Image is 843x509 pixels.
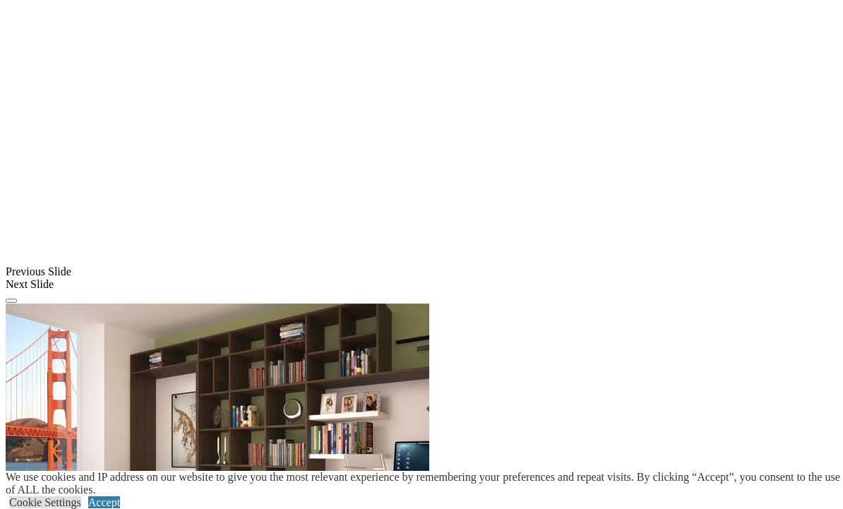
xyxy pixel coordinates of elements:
a: Accept [88,496,120,508]
div: Previous Slide [6,265,837,278]
div: We use cookies and IP address on our website to give you the most relevant experience by remember... [6,471,843,496]
button: Click here to pause slide show [6,299,17,303]
a: Cookie Settings [9,496,81,508]
div: Next Slide [6,278,837,291]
